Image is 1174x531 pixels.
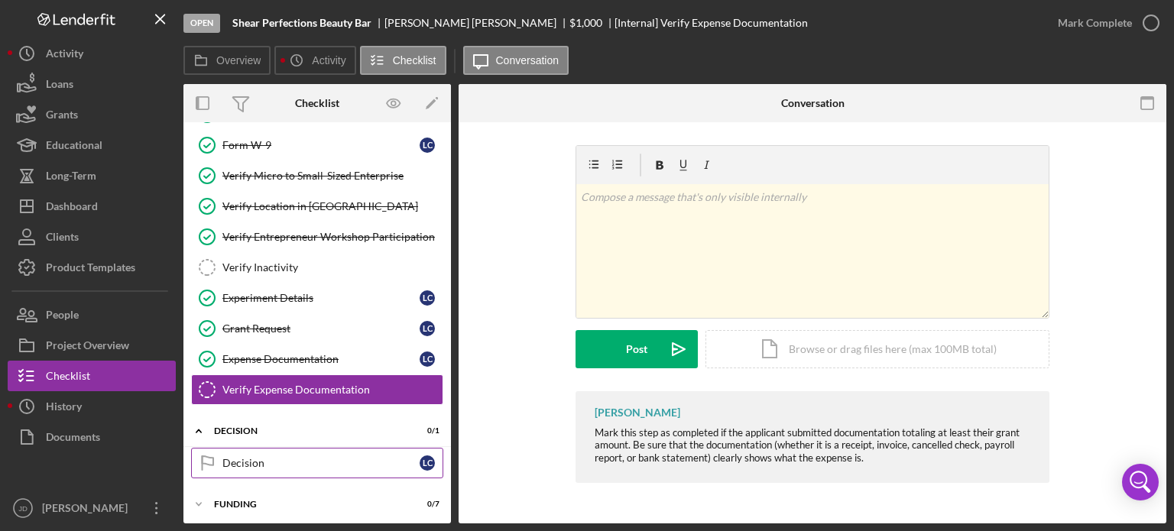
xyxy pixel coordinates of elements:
div: Long-Term [46,160,96,195]
label: Checklist [393,54,436,66]
button: Mark Complete [1043,8,1166,38]
div: Dashboard [46,191,98,225]
a: Verify Entrepreneur Workshop Participation [191,222,443,252]
button: People [8,299,176,330]
div: L C [420,321,435,336]
div: FUNDING [214,500,401,509]
div: Loans [46,69,73,103]
div: Conversation [781,97,845,109]
div: 0 / 1 [412,426,439,435]
div: Grants [46,99,78,134]
button: Loans [8,69,176,99]
div: Verify Micro to Small-Sized Enterprise [222,170,443,182]
div: L C [420,351,435,367]
a: DecisionLC [191,448,443,478]
div: Decision [214,426,401,435]
span: $1,000 [569,16,602,29]
div: Experiment Details [222,292,420,304]
div: Grant Request [222,322,420,335]
a: Verify Inactivity [191,252,443,283]
a: Experiment DetailsLC [191,283,443,313]
div: Checklist [46,361,90,395]
button: Documents [8,422,176,452]
button: Clients [8,222,176,252]
label: Conversation [496,54,559,66]
button: Long-Term [8,160,176,191]
div: [Internal] Verify Expense Documentation [615,17,808,29]
div: Clients [46,222,79,256]
a: Verify Expense Documentation [191,374,443,405]
div: L C [420,455,435,471]
div: Open [183,14,220,33]
b: Shear Perfections Beauty Bar [232,17,371,29]
button: Overview [183,46,271,75]
button: Activity [274,46,355,75]
div: Form W-9 [222,139,420,151]
div: Post [626,330,647,368]
div: Verify Location in [GEOGRAPHIC_DATA] [222,200,443,212]
div: Verify Inactivity [222,261,443,274]
a: Expense DocumentationLC [191,344,443,374]
a: Verify Micro to Small-Sized Enterprise [191,160,443,191]
div: Documents [46,422,100,456]
a: Verify Location in [GEOGRAPHIC_DATA] [191,191,443,222]
div: Expense Documentation [222,353,420,365]
div: L C [420,290,435,306]
span: Mark this step as completed if the applicant submitted documentation totaling at least their gran... [595,426,1020,464]
div: Verify Expense Documentation [222,384,443,396]
div: 0 / 7 [412,500,439,509]
div: Decision [222,457,420,469]
a: Grant RequestLC [191,313,443,344]
button: Educational [8,130,176,160]
div: Product Templates [46,252,135,287]
button: Post [576,330,698,368]
div: Mark Complete [1058,8,1132,38]
div: [PERSON_NAME] [595,406,680,419]
div: [PERSON_NAME] [PERSON_NAME] [384,17,569,29]
div: Activity [46,38,83,73]
div: Checklist [295,97,339,109]
div: [PERSON_NAME] [38,493,138,527]
text: JD [18,504,28,513]
button: History [8,391,176,422]
div: Open Intercom Messenger [1122,464,1159,500]
div: History [46,391,82,426]
div: Project Overview [46,330,129,364]
a: Form W-9LC [191,130,443,160]
button: JD[PERSON_NAME] [8,493,176,523]
div: Verify Entrepreneur Workshop Participation [222,231,443,243]
button: Grants [8,99,176,130]
button: Dashboard [8,191,176,222]
button: Checklist [360,46,446,75]
label: Activity [312,54,345,66]
button: Activity [8,38,176,69]
button: Checklist [8,361,176,391]
div: L C [420,138,435,153]
button: Project Overview [8,330,176,361]
div: People [46,299,79,334]
button: Product Templates [8,252,176,283]
label: Overview [216,54,261,66]
button: Conversation [463,46,569,75]
div: Educational [46,130,102,164]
